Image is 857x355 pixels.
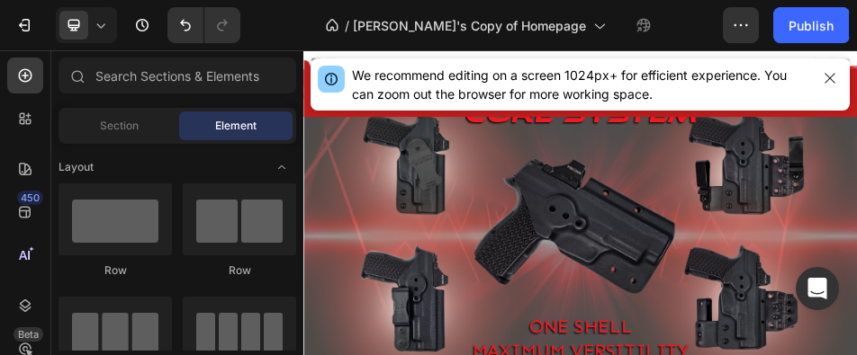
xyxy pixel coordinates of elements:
[14,327,43,342] div: Beta
[215,118,257,134] span: Element
[773,7,849,43] button: Publish
[59,159,94,175] span: Layout
[303,50,857,355] iframe: Design area
[100,118,139,134] span: Section
[314,97,766,151] span: Core system
[59,262,172,279] div: Row
[183,262,296,279] div: Row
[789,16,834,35] div: Publish
[17,191,43,205] div: 450
[267,153,296,182] span: Toggle open
[353,16,586,35] span: [PERSON_NAME]'s Copy of Homepage
[345,16,349,35] span: /
[59,58,296,93] input: Search Sections & Elements
[352,66,810,103] div: We recommend editing on a screen 1024px+ for efficient experience. You can zoom out the browser f...
[167,7,240,43] div: Undo/Redo
[796,267,839,310] div: Open Intercom Messenger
